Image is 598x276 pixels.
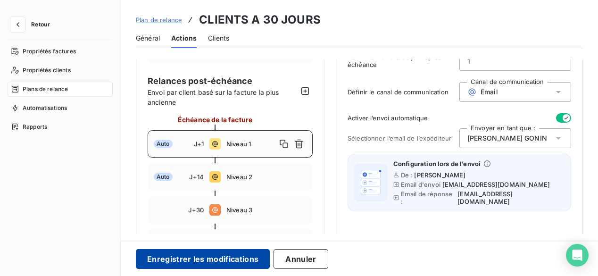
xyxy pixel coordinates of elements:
span: Niveau 3 [226,206,307,214]
span: Définir le canal de communication [348,88,459,96]
span: [PERSON_NAME] [414,171,465,179]
span: Retour [31,22,50,27]
span: Envoi par client basé sur la facture la plus ancienne [148,87,298,107]
span: Général [136,33,160,43]
span: J+14 [189,173,204,181]
span: Définir le nombre de jour après échéance [348,53,459,68]
span: Auto [154,173,173,181]
span: De : [401,171,413,179]
span: Email de réponse : [401,190,456,205]
span: Niveau 2 [226,173,307,181]
span: Actions [171,33,197,43]
span: J+30 [188,206,204,214]
span: [EMAIL_ADDRESS][DOMAIN_NAME] [457,190,565,205]
span: [PERSON_NAME] GONIN [467,134,547,143]
h6: Qui mettre en copie de la relance ? [348,232,571,250]
button: Enregistrer les modifications [136,249,270,269]
span: Plan de relance [136,16,182,24]
button: Annuler [274,249,328,269]
a: Propriétés factures [8,44,113,59]
span: Sélectionner l’email de l’expéditeur [348,134,459,142]
span: [EMAIL_ADDRESS][DOMAIN_NAME] [442,181,550,188]
span: Email d'envoi [401,181,440,188]
a: Rapports [8,119,113,134]
span: Clients [208,33,229,43]
span: Propriétés clients [23,66,71,75]
span: Activer l’envoi automatique [348,114,428,122]
span: J+1 [194,140,204,148]
span: Échéance de la facture [178,115,252,125]
span: Auto [154,140,173,148]
span: Email [481,88,498,96]
span: Propriétés factures [23,47,76,56]
span: Relances post-échéance [148,75,298,87]
span: Niveau 1 [226,140,276,148]
span: Configuration lors de l’envoi [393,160,481,167]
a: Automatisations [8,100,113,116]
span: Automatisations [23,104,67,112]
a: Plan de relance [136,15,182,25]
span: Plans de relance [23,85,68,93]
div: Open Intercom Messenger [566,244,589,267]
a: Propriétés clients [8,63,113,78]
a: Plans de relance [8,82,113,97]
button: Retour [8,17,58,32]
h3: CLIENTS A 30 JOURS [199,11,321,28]
img: illustration helper email [356,167,386,198]
span: Rapports [23,123,47,131]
